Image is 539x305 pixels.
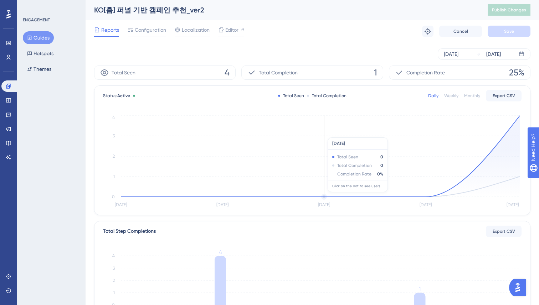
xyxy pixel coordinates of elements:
[113,266,115,271] tspan: 3
[219,249,222,256] tspan: 4
[318,202,330,207] tspan: [DATE]
[406,68,445,77] span: Completion Rate
[428,93,438,99] div: Daily
[307,93,346,99] div: Total Completion
[23,47,58,60] button: Hotspots
[117,93,130,98] span: Active
[278,93,304,99] div: Total Seen
[509,67,524,78] span: 25%
[112,115,115,120] tspan: 4
[225,26,238,34] span: Editor
[439,26,482,37] button: Cancel
[101,26,119,34] span: Reports
[486,50,501,58] div: [DATE]
[492,7,526,13] span: Publish Changes
[419,286,421,293] tspan: 1
[464,93,480,99] div: Monthly
[488,26,530,37] button: Save
[23,63,56,75] button: Themes
[259,68,298,77] span: Total Completion
[504,28,514,34] span: Save
[216,202,229,207] tspan: [DATE]
[23,17,50,23] div: ENGAGEMENT
[103,227,156,236] div: Total Step Completions
[113,174,115,179] tspan: 1
[112,68,135,77] span: Total Seen
[103,93,130,99] span: Status:
[507,202,519,207] tspan: [DATE]
[488,4,530,16] button: Publish Changes
[17,2,45,10] span: Need Help?
[444,50,458,58] div: [DATE]
[453,28,468,34] span: Cancel
[94,5,470,15] div: KO[홈] 퍼널 기반 캠페인 추천_ver2
[113,278,115,283] tspan: 2
[113,154,115,159] tspan: 2
[493,93,515,99] span: Export CSV
[493,228,515,234] span: Export CSV
[182,26,210,34] span: Localization
[225,67,230,78] span: 4
[420,202,432,207] tspan: [DATE]
[112,253,115,258] tspan: 4
[509,277,530,298] iframe: UserGuiding AI Assistant Launcher
[115,202,127,207] tspan: [DATE]
[112,194,115,199] tspan: 0
[486,90,522,101] button: Export CSV
[444,93,458,99] div: Weekly
[23,31,54,44] button: Guides
[113,133,115,138] tspan: 3
[113,290,115,295] tspan: 1
[135,26,166,34] span: Configuration
[486,226,522,237] button: Export CSV
[374,67,377,78] span: 1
